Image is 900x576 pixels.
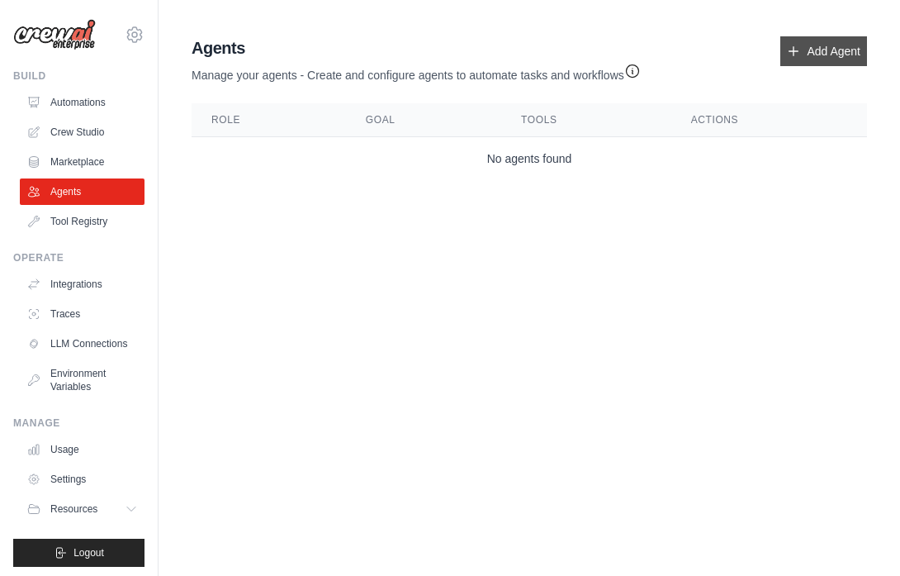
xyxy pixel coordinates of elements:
[20,301,144,327] a: Traces
[20,208,144,235] a: Tool Registry
[192,103,346,137] th: Role
[13,539,144,567] button: Logout
[20,271,144,298] a: Integrations
[780,36,867,66] a: Add Agent
[192,36,641,60] h2: Agents
[13,417,144,430] div: Manage
[20,149,144,175] a: Marketplace
[20,331,144,357] a: LLM Connections
[20,119,144,145] a: Crew Studio
[13,251,144,264] div: Operate
[20,436,144,463] a: Usage
[346,103,501,137] th: Goal
[501,103,671,137] th: Tools
[192,60,641,83] p: Manage your agents - Create and configure agents to automate tasks and workflows
[20,179,144,205] a: Agents
[13,69,144,83] div: Build
[73,546,104,559] span: Logout
[20,496,144,522] button: Resources
[671,103,867,137] th: Actions
[192,137,867,181] td: No agents found
[20,89,144,116] a: Automations
[20,360,144,400] a: Environment Variables
[50,502,97,516] span: Resources
[13,19,96,50] img: Logo
[20,466,144,493] a: Settings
